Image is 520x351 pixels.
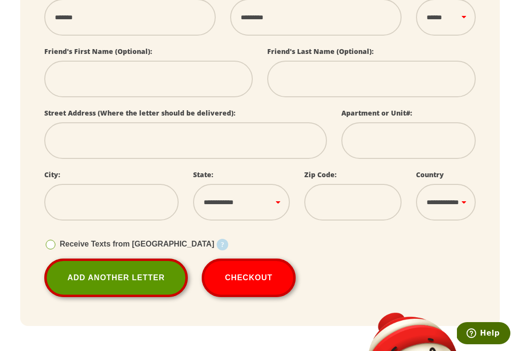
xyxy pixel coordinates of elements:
[416,170,444,179] label: Country
[202,259,296,297] button: Checkout
[341,108,412,117] label: Apartment or Unit#:
[44,259,188,297] a: Add Another Letter
[193,170,213,179] label: State:
[44,108,235,117] label: Street Address (Where the letter should be delivered):
[457,322,510,346] iframe: Opens a widget where you can find more information
[304,170,337,179] label: Zip Code:
[44,170,60,179] label: City:
[267,47,374,56] label: Friend's Last Name (Optional):
[44,47,152,56] label: Friend's First Name (Optional):
[60,240,214,248] span: Receive Texts from [GEOGRAPHIC_DATA]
